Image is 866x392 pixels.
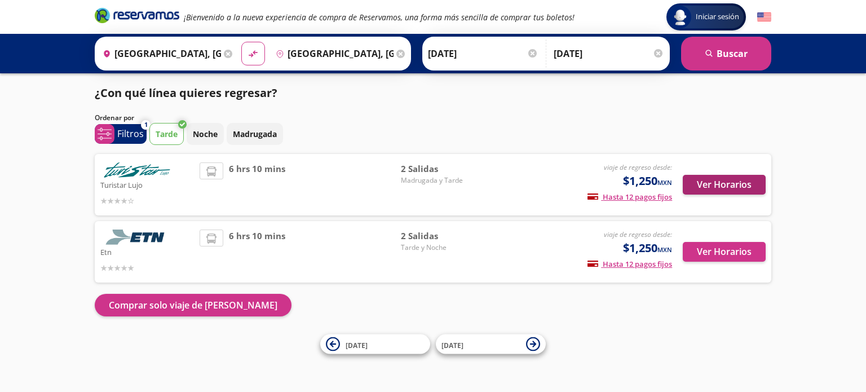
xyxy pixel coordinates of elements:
[604,162,672,172] em: viaje de regreso desde:
[100,178,194,191] p: Turistar Lujo
[95,7,179,24] i: Brand Logo
[657,245,672,254] small: MXN
[428,39,538,68] input: Elegir Fecha
[554,39,664,68] input: Opcional
[95,7,179,27] a: Brand Logo
[144,120,148,130] span: 1
[227,123,283,145] button: Madrugada
[98,39,221,68] input: Buscar Origen
[623,240,672,257] span: $1,250
[587,192,672,202] span: Hasta 12 pagos fijos
[271,39,394,68] input: Buscar Destino
[149,123,184,145] button: Tarde
[683,175,766,195] button: Ver Horarios
[193,128,218,140] p: Noche
[100,230,174,245] img: Etn
[401,230,480,243] span: 2 Salidas
[657,178,672,187] small: MXN
[757,10,771,24] button: English
[346,340,368,350] span: [DATE]
[320,334,430,354] button: [DATE]
[401,175,480,186] span: Madrugada y Tarde
[401,162,480,175] span: 2 Salidas
[100,162,174,178] img: Turistar Lujo
[95,124,147,144] button: 1Filtros
[229,162,285,207] span: 6 hrs 10 mins
[587,259,672,269] span: Hasta 12 pagos fijos
[95,294,291,316] button: Comprar solo viaje de [PERSON_NAME]
[436,334,546,354] button: [DATE]
[604,230,672,239] em: viaje de regreso desde:
[441,340,463,350] span: [DATE]
[401,243,480,253] span: Tarde y Noche
[95,113,134,123] p: Ordenar por
[691,11,744,23] span: Iniciar sesión
[683,242,766,262] button: Ver Horarios
[95,85,277,102] p: ¿Con qué línea quieres regresar?
[681,37,771,71] button: Buscar
[187,123,224,145] button: Noche
[100,245,194,258] p: Etn
[229,230,285,274] span: 6 hrs 10 mins
[117,127,144,140] p: Filtros
[233,128,277,140] p: Madrugada
[184,12,575,23] em: ¡Bienvenido a la nueva experiencia de compra de Reservamos, una forma más sencilla de comprar tus...
[623,173,672,190] span: $1,250
[156,128,178,140] p: Tarde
